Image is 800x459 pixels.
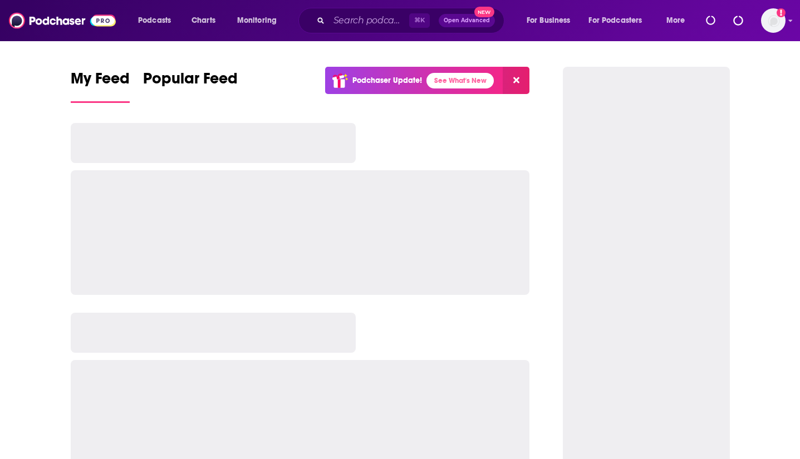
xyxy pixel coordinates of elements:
[582,12,659,29] button: open menu
[130,12,185,29] button: open menu
[71,69,130,103] a: My Feed
[229,12,291,29] button: open menu
[527,13,571,28] span: For Business
[444,18,490,23] span: Open Advanced
[143,69,238,95] span: Popular Feed
[659,12,699,29] button: open menu
[519,12,585,29] button: open menu
[666,13,685,28] span: More
[761,8,786,33] span: Logged in as cmand-c
[138,13,171,28] span: Podcasts
[426,73,494,88] a: See What's New
[9,10,116,31] img: Podchaser - Follow, Share and Rate Podcasts
[439,14,495,27] button: Open AdvancedNew
[309,8,515,33] div: Search podcasts, credits, & more...
[237,13,277,28] span: Monitoring
[588,13,642,28] span: For Podcasters
[71,69,130,95] span: My Feed
[777,8,786,17] svg: Add a profile image
[409,13,430,28] span: ⌘ K
[474,7,494,17] span: New
[761,8,786,33] img: User Profile
[184,12,222,29] a: Charts
[143,69,238,103] a: Popular Feed
[352,76,422,85] p: Podchaser Update!
[192,13,215,28] span: Charts
[761,8,786,33] button: Show profile menu
[329,12,409,29] input: Search podcasts, credits, & more...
